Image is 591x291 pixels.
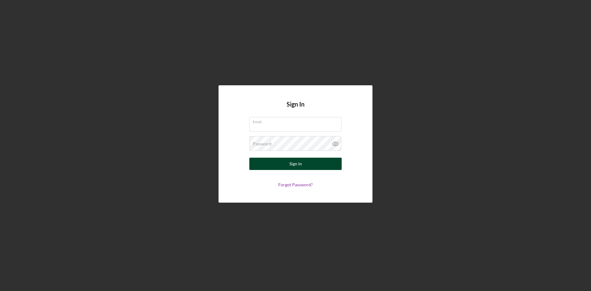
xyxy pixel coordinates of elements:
[289,158,302,170] div: Sign In
[249,158,342,170] button: Sign In
[287,101,304,117] h4: Sign In
[253,117,341,124] label: Email
[253,141,271,146] label: Password
[278,182,313,187] a: Forgot Password?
